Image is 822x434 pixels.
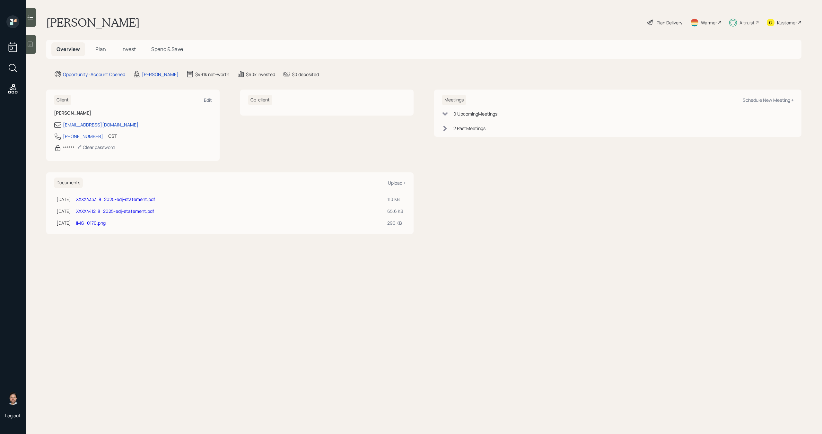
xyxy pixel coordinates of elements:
[76,208,154,214] a: XXXX4412-8_2025-edj-statement.pdf
[743,97,794,103] div: Schedule New Meeting +
[77,144,115,150] div: Clear password
[6,392,19,405] img: michael-russo-headshot.png
[387,220,403,226] div: 290 KB
[453,125,485,132] div: 2 Past Meeting s
[57,46,80,53] span: Overview
[195,71,229,78] div: $491k net-worth
[57,196,71,203] div: [DATE]
[739,19,755,26] div: Altruist
[63,71,125,78] div: Opportunity · Account Opened
[388,180,406,186] div: Upload +
[95,46,106,53] span: Plan
[63,133,103,140] div: [PHONE_NUMBER]
[57,208,71,214] div: [DATE]
[246,71,275,78] div: $60k invested
[248,95,272,105] h6: Co-client
[46,15,140,30] h1: [PERSON_NAME]
[63,121,138,128] div: [EMAIL_ADDRESS][DOMAIN_NAME]
[121,46,136,53] span: Invest
[453,110,497,117] div: 0 Upcoming Meeting s
[777,19,797,26] div: Kustomer
[387,208,403,214] div: 65.6 KB
[151,46,183,53] span: Spend & Save
[76,220,106,226] a: IMG_0170.png
[657,19,682,26] div: Plan Delivery
[76,196,155,202] a: XXXX4333-8_2025-edj-statement.pdf
[204,97,212,103] div: Edit
[108,133,117,139] div: CST
[54,95,71,105] h6: Client
[54,178,83,188] h6: Documents
[142,71,179,78] div: [PERSON_NAME]
[5,412,21,419] div: Log out
[57,220,71,226] div: [DATE]
[701,19,717,26] div: Warmer
[292,71,319,78] div: $0 deposited
[442,95,466,105] h6: Meetings
[54,110,212,116] h6: [PERSON_NAME]
[387,196,403,203] div: 110 KB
